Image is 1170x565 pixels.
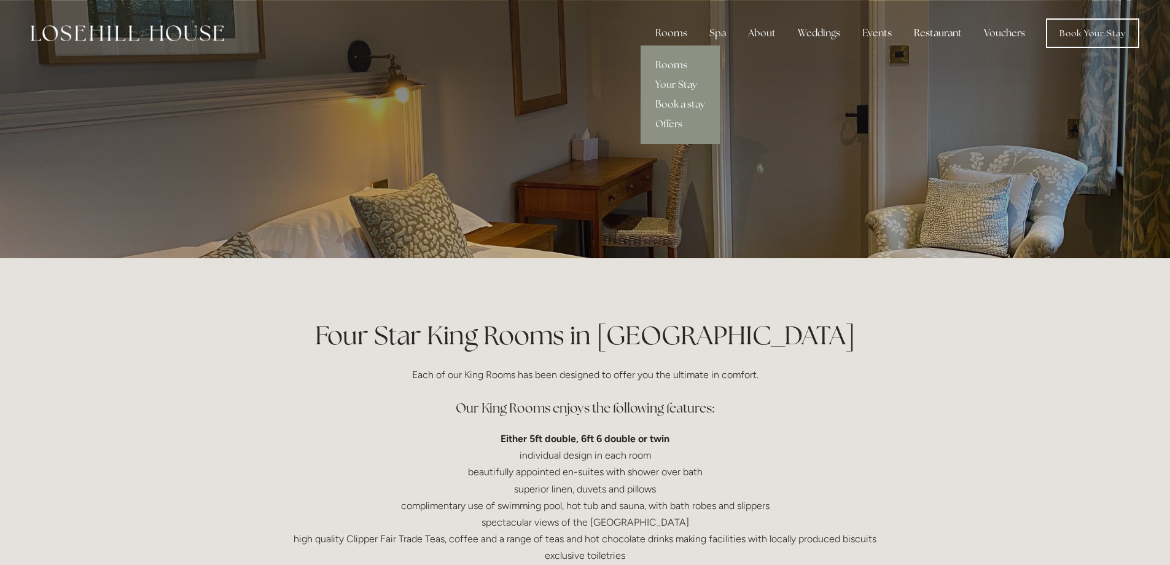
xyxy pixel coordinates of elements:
[292,317,879,354] h1: Four Star King Rooms in [GEOGRAPHIC_DATA]
[292,366,879,383] p: Each of our King Rooms has been designed to offer you the ultimate in comfort.
[645,21,697,45] div: Rooms
[292,396,879,421] h3: Our King Rooms enjoys the following features:
[641,55,720,75] a: Rooms
[852,21,902,45] div: Events
[700,21,736,45] div: Spa
[904,21,972,45] div: Restaurant
[641,95,720,114] a: Book a stay
[1046,18,1139,48] a: Book Your Stay
[31,25,224,41] img: Losehill House
[738,21,786,45] div: About
[501,433,669,444] strong: Either 5ft double, 6ft 6 double or twin
[641,114,720,134] a: Offers
[788,21,850,45] div: Weddings
[641,75,720,95] a: Your Stay
[974,21,1035,45] a: Vouchers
